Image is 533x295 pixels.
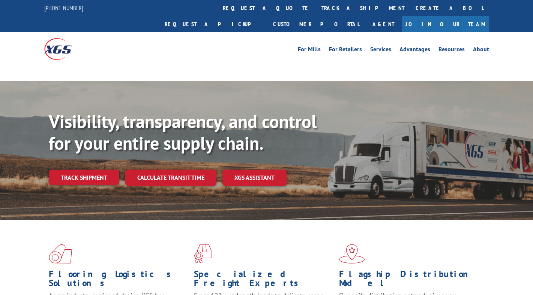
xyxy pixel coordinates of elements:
a: Services [370,46,391,55]
img: xgs-icon-focused-on-flooring-red [194,244,212,264]
a: Track shipment [49,170,119,185]
a: Resources [438,46,465,55]
a: [PHONE_NUMBER] [44,4,83,12]
a: Agent [365,16,402,32]
a: For Retailers [329,46,362,55]
img: xgs-icon-flagship-distribution-model-red [339,244,365,264]
h1: Flagship Distribution Model [339,270,479,291]
a: Join Our Team [402,16,489,32]
a: Calculate transit time [125,170,216,186]
img: xgs-icon-total-supply-chain-intelligence-red [49,244,72,264]
h1: Specialized Freight Experts [194,270,333,291]
a: Advantages [399,46,430,55]
a: Request a pickup [159,16,267,32]
a: XGS ASSISTANT [222,170,287,186]
a: For Mills [298,46,321,55]
a: Customer Portal [267,16,365,32]
h1: Flooring Logistics Solutions [49,270,188,291]
a: About [473,46,489,55]
b: Visibility, transparency, and control for your entire supply chain. [49,110,317,155]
